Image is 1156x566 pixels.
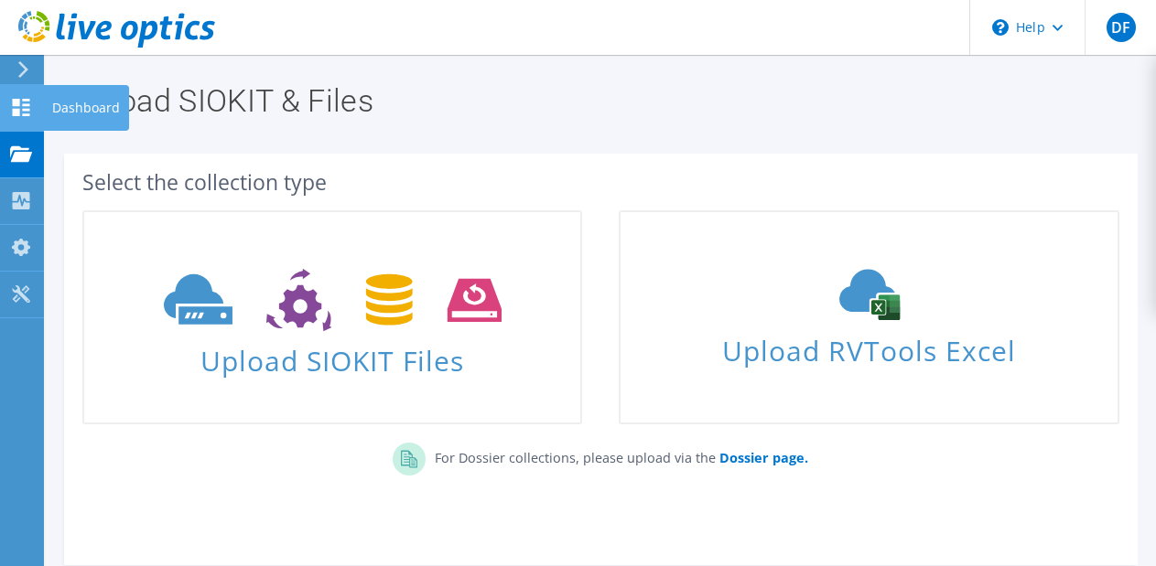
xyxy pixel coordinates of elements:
h1: Upload SIOKIT & Files [73,85,1119,116]
div: Dashboard [43,85,129,131]
div: Select the collection type [82,172,1119,192]
p: For Dossier collections, please upload via the [426,443,808,468]
b: Dossier page. [719,449,808,466]
a: Upload RVTools Excel [619,210,1118,424]
span: Upload SIOKIT Files [84,336,580,375]
a: Dossier page. [716,449,808,466]
span: Upload RVTools Excel [621,326,1117,366]
span: DF [1107,13,1136,42]
svg: \n [992,19,1009,36]
a: Upload SIOKIT Files [82,210,582,424]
